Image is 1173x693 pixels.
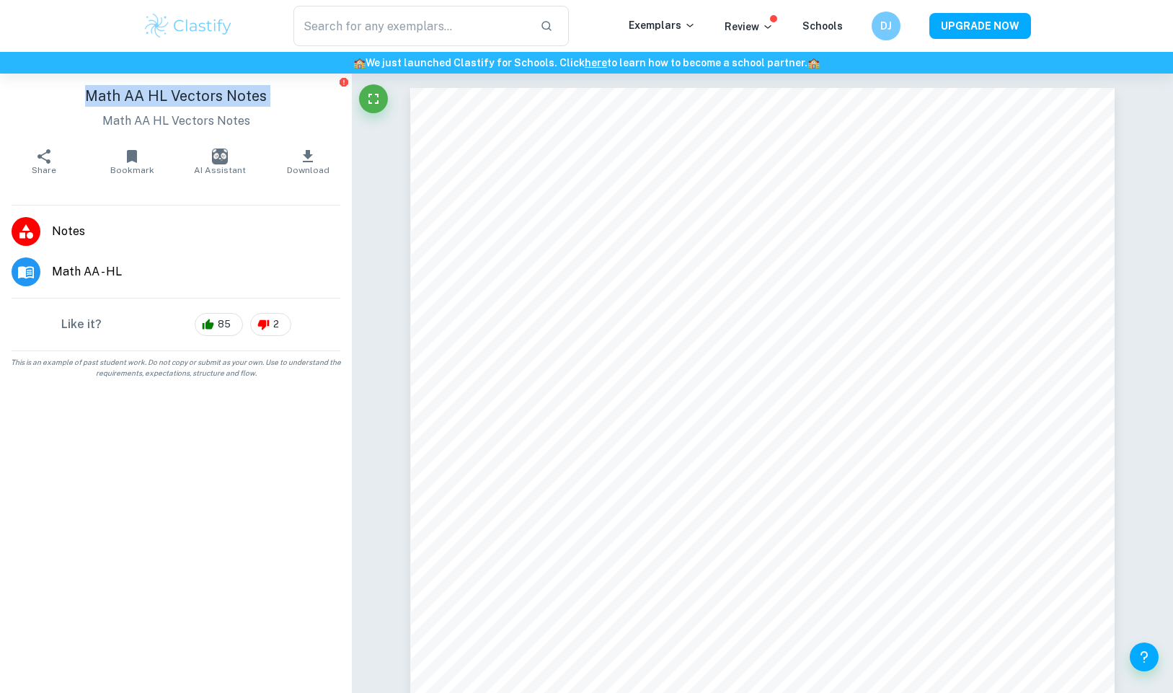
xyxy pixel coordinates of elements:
[725,19,774,35] p: Review
[877,18,894,34] h6: DJ
[12,85,340,107] h1: Math AA HL Vectors Notes
[176,141,264,182] button: AI Assistant
[212,149,228,164] img: AI Assistant
[250,313,291,336] div: 2
[12,112,340,130] p: Math AA HL Vectors Notes
[195,313,243,336] div: 85
[353,57,366,69] span: 🏫
[210,317,239,332] span: 85
[265,317,287,332] span: 2
[264,141,352,182] button: Download
[287,165,329,175] span: Download
[52,223,340,240] span: Notes
[3,55,1170,71] h6: We just launched Clastify for Schools. Click to learn how to become a school partner.
[88,141,176,182] button: Bookmark
[32,165,56,175] span: Share
[872,12,900,40] button: DJ
[338,76,349,87] button: Report issue
[629,17,696,33] p: Exemplars
[52,263,340,281] span: Math AA - HL
[929,13,1031,39] button: UPGRADE NOW
[585,57,607,69] a: here
[802,20,843,32] a: Schools
[359,84,388,113] button: Fullscreen
[6,357,346,379] span: This is an example of past student work. Do not copy or submit as your own. Use to understand the...
[61,316,102,333] h6: Like it?
[807,57,820,69] span: 🏫
[110,165,154,175] span: Bookmark
[293,6,529,46] input: Search for any exemplars...
[194,165,246,175] span: AI Assistant
[143,12,234,40] img: Clastify logo
[1130,643,1159,671] button: Help and Feedback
